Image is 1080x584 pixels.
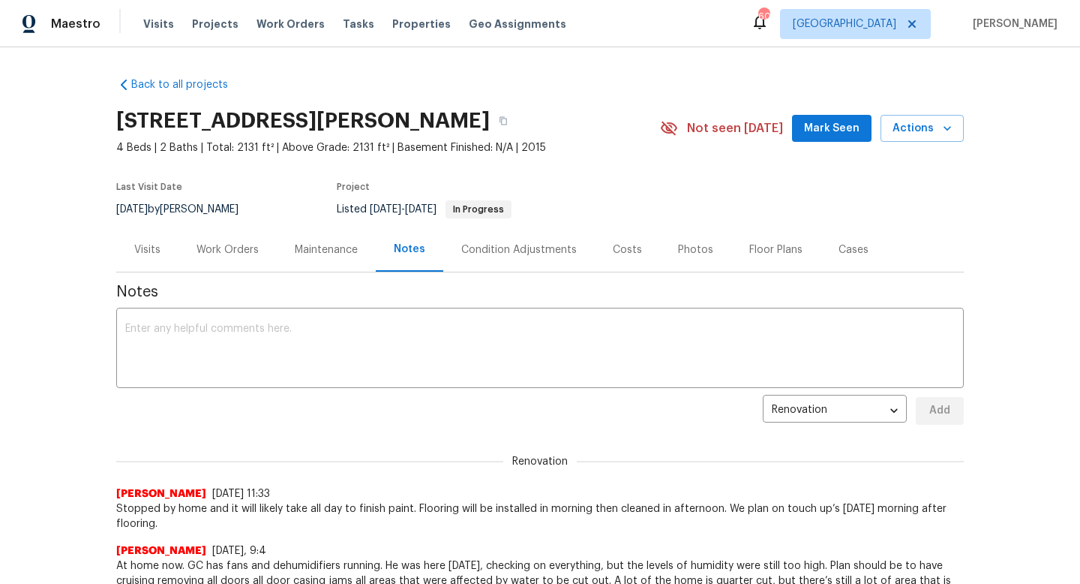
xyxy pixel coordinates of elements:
[116,113,490,128] h2: [STREET_ADDRESS][PERSON_NAME]
[392,17,451,32] span: Properties
[804,119,859,138] span: Mark Seen
[116,77,260,92] a: Back to all projects
[212,546,266,556] span: [DATE], 9:4
[116,543,206,558] span: [PERSON_NAME]
[469,17,566,32] span: Geo Assignments
[405,204,436,215] span: [DATE]
[758,9,769,24] div: 60
[394,242,425,257] div: Notes
[337,182,370,191] span: Project
[892,119,952,138] span: Actions
[967,17,1057,32] span: [PERSON_NAME]
[212,489,270,499] span: [DATE] 11:33
[447,205,510,214] span: In Progress
[196,242,259,257] div: Work Orders
[749,242,802,257] div: Floor Plans
[116,182,182,191] span: Last Visit Date
[256,17,325,32] span: Work Orders
[134,242,160,257] div: Visits
[116,486,206,501] span: [PERSON_NAME]
[838,242,868,257] div: Cases
[143,17,174,32] span: Visits
[116,204,148,215] span: [DATE]
[370,204,436,215] span: -
[461,242,577,257] div: Condition Adjustments
[370,204,401,215] span: [DATE]
[613,242,642,257] div: Costs
[490,107,517,134] button: Copy Address
[116,140,660,155] span: 4 Beds | 2 Baths | Total: 2131 ft² | Above Grade: 2131 ft² | Basement Finished: N/A | 2015
[116,200,256,218] div: by [PERSON_NAME]
[793,17,896,32] span: [GEOGRAPHIC_DATA]
[337,204,511,215] span: Listed
[880,115,964,143] button: Actions
[763,393,907,429] div: Renovation
[678,242,713,257] div: Photos
[51,17,100,32] span: Maestro
[192,17,238,32] span: Projects
[503,454,577,469] span: Renovation
[343,19,374,29] span: Tasks
[116,284,964,300] span: Notes
[687,121,783,136] span: Not seen [DATE]
[295,242,358,257] div: Maintenance
[792,115,871,143] button: Mark Seen
[116,501,964,531] span: Stopped by home and it will likely take all day to finish paint. Flooring will be installed in mo...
